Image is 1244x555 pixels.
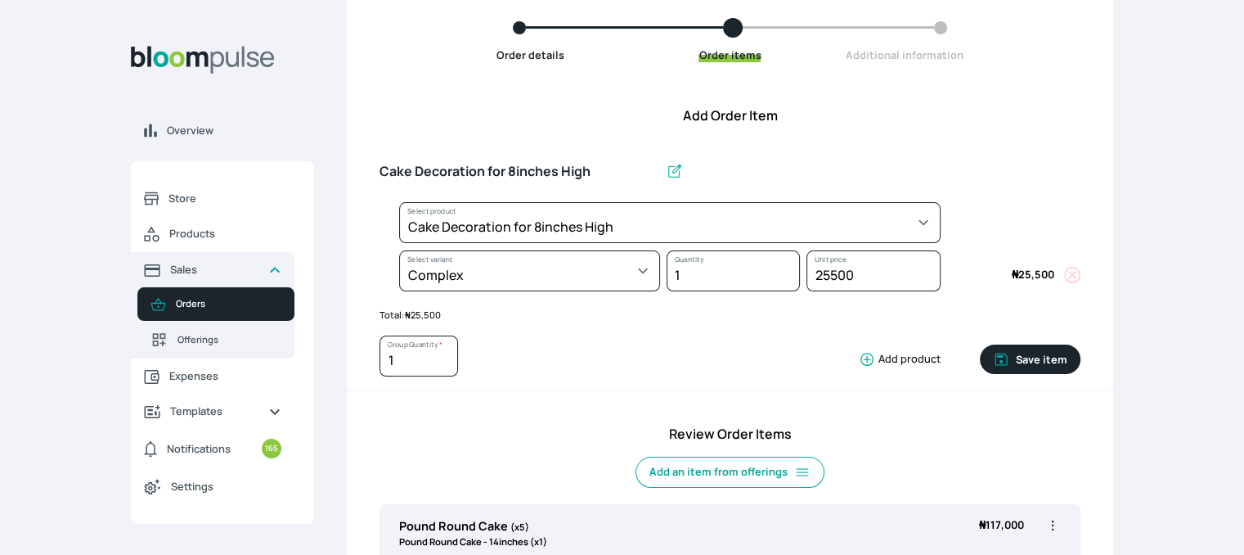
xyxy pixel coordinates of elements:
p: Total: [379,309,1080,323]
p: Pound Round Cake - 14inches (x1) [399,535,547,549]
span: 25,500 [1012,267,1054,282]
a: Orders [137,287,294,321]
img: Bloom Logo [131,46,275,74]
a: Store [131,181,294,216]
span: Sales [170,262,255,277]
span: Offerings [177,333,281,347]
input: Untitled group * [379,155,659,189]
a: Settings [131,468,294,504]
a: Notifications165 [131,429,294,468]
span: ₦ [405,309,411,321]
span: Products [169,226,281,241]
span: Orders [176,297,281,311]
span: Settings [171,479,281,494]
button: Add an item from offerings [635,457,824,488]
span: Notifications [167,441,231,457]
a: Products [131,216,294,252]
span: Order details [496,47,564,62]
span: (x5) [510,521,529,533]
h4: Add Order Item [347,106,1113,125]
button: Save item [980,345,1080,374]
span: 117,000 [979,517,1024,532]
span: Overview [167,123,301,138]
a: Offerings [137,321,294,359]
span: 25,500 [405,309,441,321]
a: Sales [131,252,294,287]
small: 165 [262,439,281,458]
span: Expenses [169,368,281,384]
span: Templates [170,404,255,419]
span: Store [168,191,281,206]
span: ₦ [979,517,986,532]
h4: Review Order Items [379,424,1080,444]
span: Order items [698,47,761,62]
button: Add product [852,351,941,368]
span: ₦ [1012,267,1018,282]
a: Expenses [131,359,294,394]
p: Pound Round Cake [399,517,547,535]
a: Overview [131,113,314,148]
a: Templates [131,394,294,429]
span: Additional information [846,47,963,62]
